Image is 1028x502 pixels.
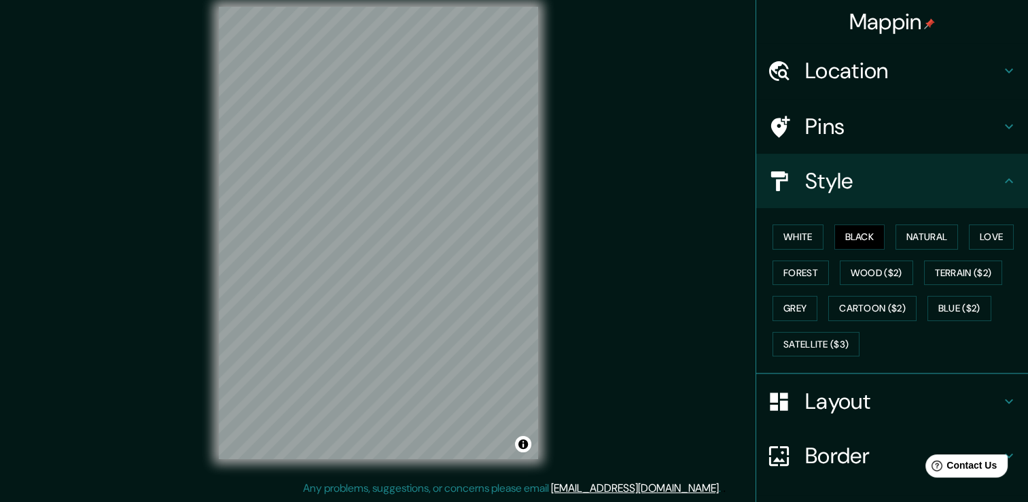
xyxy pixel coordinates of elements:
[551,481,719,495] a: [EMAIL_ADDRESS][DOMAIN_NAME]
[515,436,531,452] button: Toggle attribution
[773,261,829,286] button: Forest
[756,154,1028,208] div: Style
[834,224,885,250] button: Black
[805,388,1001,415] h4: Layout
[840,261,913,286] button: Wood ($2)
[927,296,991,321] button: Blue ($2)
[849,8,936,35] h4: Mappin
[805,167,1001,195] h4: Style
[907,449,1013,487] iframe: Help widget launcher
[828,296,917,321] button: Cartoon ($2)
[773,332,859,357] button: Satellite ($3)
[924,18,935,29] img: pin-icon.png
[805,442,1001,469] h4: Border
[756,374,1028,429] div: Layout
[805,57,1001,84] h4: Location
[723,480,726,497] div: .
[773,296,817,321] button: Grey
[924,261,1003,286] button: Terrain ($2)
[721,480,723,497] div: .
[219,7,538,459] canvas: Map
[969,224,1014,250] button: Love
[756,429,1028,483] div: Border
[303,480,721,497] p: Any problems, suggestions, or concerns please email .
[773,224,823,250] button: White
[756,99,1028,154] div: Pins
[805,113,1001,140] h4: Pins
[756,44,1028,98] div: Location
[896,224,958,250] button: Natural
